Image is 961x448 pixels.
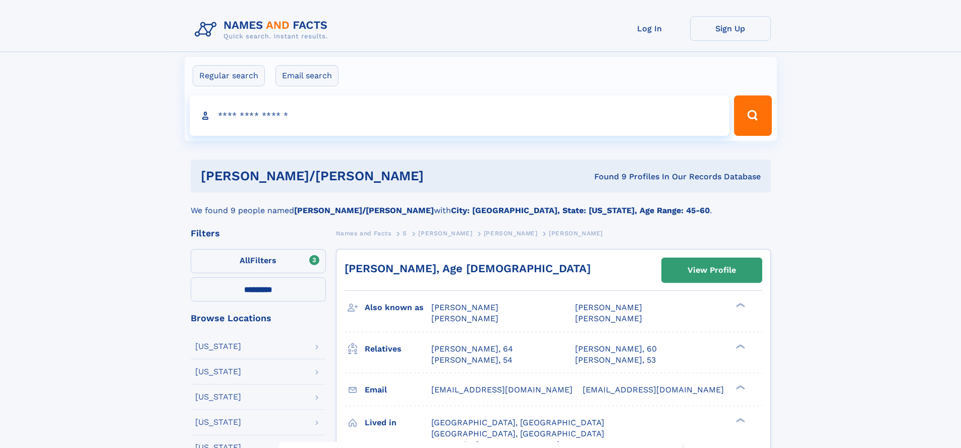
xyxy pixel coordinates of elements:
[240,256,250,265] span: All
[191,249,326,273] label: Filters
[195,368,241,376] div: [US_STATE]
[484,227,538,239] a: [PERSON_NAME]
[431,429,604,438] span: [GEOGRAPHIC_DATA], [GEOGRAPHIC_DATA]
[403,227,407,239] a: S
[191,16,336,43] img: Logo Names and Facts
[662,258,762,282] a: View Profile
[431,355,513,366] a: [PERSON_NAME], 54
[609,16,690,41] a: Log In
[583,385,724,394] span: [EMAIL_ADDRESS][DOMAIN_NAME]
[190,95,730,136] input: search input
[733,302,746,309] div: ❯
[484,230,538,237] span: [PERSON_NAME]
[365,340,431,358] h3: Relatives
[345,262,591,275] a: [PERSON_NAME], Age [DEMOGRAPHIC_DATA]
[365,299,431,316] h3: Also known as
[195,342,241,351] div: [US_STATE]
[575,314,642,323] span: [PERSON_NAME]
[336,227,391,239] a: Names and Facts
[191,192,771,217] div: We found 9 people named with .
[733,384,746,390] div: ❯
[733,343,746,350] div: ❯
[575,343,657,355] a: [PERSON_NAME], 60
[195,393,241,401] div: [US_STATE]
[431,303,498,312] span: [PERSON_NAME]
[431,314,498,323] span: [PERSON_NAME]
[193,65,265,86] label: Regular search
[575,355,656,366] a: [PERSON_NAME], 53
[690,16,771,41] a: Sign Up
[365,381,431,399] h3: Email
[688,259,736,282] div: View Profile
[418,227,472,239] a: [PERSON_NAME]
[575,303,642,312] span: [PERSON_NAME]
[191,229,326,238] div: Filters
[201,170,509,182] h1: [PERSON_NAME]/[PERSON_NAME]
[733,417,746,423] div: ❯
[365,414,431,431] h3: Lived in
[191,314,326,323] div: Browse Locations
[431,385,573,394] span: [EMAIL_ADDRESS][DOMAIN_NAME]
[549,230,603,237] span: [PERSON_NAME]
[431,418,604,427] span: [GEOGRAPHIC_DATA], [GEOGRAPHIC_DATA]
[275,65,338,86] label: Email search
[418,230,472,237] span: [PERSON_NAME]
[734,95,771,136] button: Search Button
[431,343,513,355] a: [PERSON_NAME], 64
[451,206,710,215] b: City: [GEOGRAPHIC_DATA], State: [US_STATE], Age Range: 45-60
[294,206,434,215] b: [PERSON_NAME]/[PERSON_NAME]
[509,171,761,182] div: Found 9 Profiles In Our Records Database
[195,418,241,426] div: [US_STATE]
[403,230,407,237] span: S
